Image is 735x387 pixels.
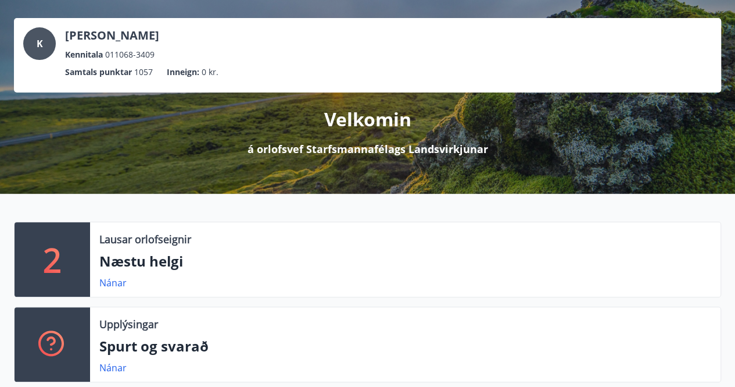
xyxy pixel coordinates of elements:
p: Lausar orlofseignir [99,232,191,247]
a: Nánar [99,361,127,374]
p: [PERSON_NAME] [65,27,159,44]
span: 011068-3409 [105,48,155,61]
span: K [37,37,43,50]
p: Samtals punktar [65,66,132,79]
p: Inneign : [167,66,199,79]
p: Kennitala [65,48,103,61]
p: á orlofsvef Starfsmannafélags Landsvirkjunar [248,141,488,157]
span: 1057 [134,66,153,79]
p: Næstu helgi [99,251,711,271]
span: 0 kr. [202,66,218,79]
p: 2 [43,237,62,282]
p: Velkomin [324,106,411,132]
p: Upplýsingar [99,317,158,332]
p: Spurt og svarað [99,336,711,356]
a: Nánar [99,276,127,289]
